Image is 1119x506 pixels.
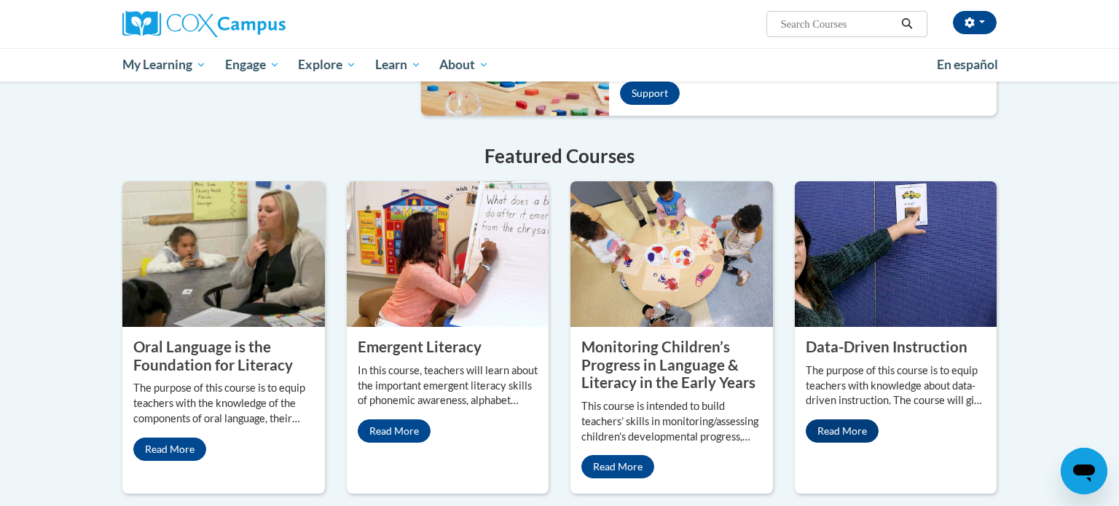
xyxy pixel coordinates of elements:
a: My Learning [113,48,216,82]
img: Oral Language is the Foundation for Literacy [122,181,325,327]
a: Read More [581,455,654,478]
input: Search Courses [780,15,896,33]
property: Monitoring Children’s Progress in Language & Literacy in the Early Years [581,338,755,391]
a: Cox Campus [122,11,399,37]
a: Engage [216,48,289,82]
h4: Featured Courses [122,142,997,170]
span: My Learning [122,56,206,74]
span: Learn [375,56,421,74]
a: Support [620,82,680,105]
img: Data-Driven Instruction [795,181,997,327]
span: Engage [225,56,280,74]
property: Data-Driven Instruction [806,338,967,355]
iframe: Button to launch messaging window [1061,448,1107,494]
a: Explore [288,48,366,82]
img: Monitoring Children’s Progress in Language & Literacy in the Early Years [570,181,773,327]
property: Oral Language is the Foundation for Literacy [133,338,293,373]
a: Read More [358,419,431,443]
span: Explore [298,56,356,74]
p: The purpose of this course is to equip teachers with knowledge about data-driven instruction. The... [806,363,986,409]
span: En español [937,57,998,72]
p: The purpose of this course is to equip teachers with the knowledge of the components of oral lang... [133,381,314,427]
img: Emergent Literacy [347,181,549,327]
a: En español [927,50,1008,80]
a: Read More [806,419,879,443]
property: Emergent Literacy [358,338,482,355]
div: Main menu [101,48,1018,82]
p: In this course, teachers will learn about the important emergent literacy skills of phonemic awar... [358,363,538,409]
span: About [439,56,489,74]
a: Read More [133,438,206,461]
button: Search [896,15,918,33]
button: Account Settings [953,11,997,34]
a: Learn [366,48,431,82]
img: Cox Campus [122,11,286,37]
a: About [431,48,499,82]
p: This course is intended to build teachers’ skills in monitoring/assessing children’s developmenta... [581,399,762,445]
